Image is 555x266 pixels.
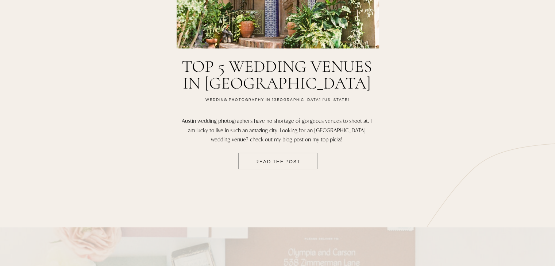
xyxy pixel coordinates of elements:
h2: wedding photography in [GEOGRAPHIC_DATA] [US_STATE] [177,97,378,106]
a: READ THE POST [239,159,317,165]
a: top 5 wedding venues in [GEOGRAPHIC_DATA] [176,58,378,98]
p: Austin wedding photographers have no shortage of gorgeous venues to shoot at. I am lucky to live ... [179,116,374,145]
